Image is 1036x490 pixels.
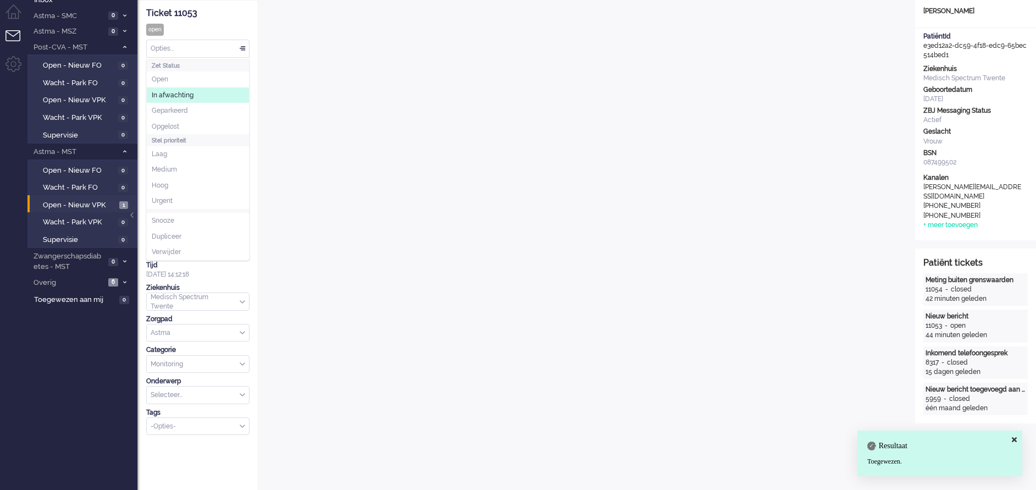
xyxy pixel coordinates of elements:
[147,134,249,209] li: Stel prioriteit
[118,79,128,87] span: 0
[152,136,186,144] span: Stel prioriteit
[43,217,115,228] span: Wacht - Park VPK
[923,64,1028,74] div: Ziekenhuis
[32,181,136,193] a: Wacht - Park FO 0
[147,178,249,194] li: Hoog
[32,216,136,228] a: Wacht - Park VPK 0
[43,60,115,71] span: Open - Nieuw FO
[152,150,167,159] span: Laag
[923,74,1028,83] div: Medisch Spectrum Twente
[926,349,1026,358] div: Inkomend telefoongesprek
[32,26,105,37] span: Astma - MSZ
[926,367,1026,377] div: 15 dagen geleden
[108,278,118,287] span: 6
[34,295,116,305] span: Toegewezen aan mij
[147,146,249,162] li: Laag
[923,257,1028,269] div: Patiënt tickets
[43,113,115,123] span: Wacht - Park VPK
[108,27,118,36] span: 0
[923,137,1028,146] div: Vrouw
[146,283,250,293] div: Ziekenhuis
[152,181,168,190] span: Hoog
[926,404,1026,413] div: één maand geleden
[118,131,128,139] span: 0
[926,285,943,294] div: 11054
[146,7,250,20] div: Ticket 11053
[146,408,250,417] div: Tags
[942,321,950,331] div: -
[152,165,177,174] span: Medium
[5,56,30,81] li: Admin menu
[32,111,136,123] a: Wacht - Park VPK 0
[152,91,193,100] span: In afwachting
[923,106,1028,115] div: ZBJ Messaging Status
[32,93,136,106] a: Open - Nieuw VPK 0
[923,221,978,230] div: + meer toevoegen
[146,345,250,355] div: Categorie
[926,321,942,331] div: 11053
[146,24,164,36] div: open
[118,218,128,227] span: 0
[147,213,249,229] li: Snooze
[43,166,115,176] span: Open - Nieuw FO
[43,95,115,106] span: Open - Nieuw VPK
[923,201,1022,211] div: [PHONE_NUMBER]
[147,87,249,103] li: In afwachting
[118,62,128,70] span: 0
[32,199,136,211] a: Open - Nieuw VPK 1
[915,7,1036,16] div: [PERSON_NAME]
[118,114,128,122] span: 0
[152,216,174,225] span: Snooze
[146,261,250,270] div: Tijd
[926,358,939,367] div: 8317
[152,247,181,257] span: Verwijder
[923,183,1022,201] div: [PERSON_NAME][EMAIL_ADDRESS][DOMAIN_NAME]
[43,130,115,141] span: Supervisie
[923,158,1028,167] div: 087499502
[923,32,1028,41] div: PatiëntId
[32,251,105,272] span: Zwangerschapsdiabetes - MST
[118,96,128,104] span: 0
[147,244,249,260] li: Verwijder
[949,394,970,404] div: closed
[147,162,249,178] li: Medium
[923,127,1028,136] div: Geslacht
[147,60,249,135] li: Zet Status
[923,85,1028,95] div: Geboortedatum
[5,30,30,55] li: Tickets menu
[152,232,181,241] span: Dupliceer
[108,258,118,266] span: 0
[43,200,117,211] span: Open - Nieuw VPK
[119,201,128,210] span: 1
[152,122,179,131] span: Opgelost
[926,312,1026,321] div: Nieuw bericht
[146,315,250,324] div: Zorgpad
[951,285,972,294] div: closed
[926,276,1026,285] div: Meting buiten grenswaarden
[939,358,947,367] div: -
[152,75,168,84] span: Open
[950,321,966,331] div: open
[146,377,250,386] div: Onderwerp
[923,95,1028,104] div: [DATE]
[147,119,249,135] li: Opgelost
[118,184,128,192] span: 0
[147,229,249,245] li: Dupliceer
[118,167,128,175] span: 0
[147,71,249,134] ul: Zet Status
[32,147,117,157] span: Astma - MST
[152,62,180,69] span: Zet Status
[32,293,137,305] a: Toegewezen aan mij 0
[867,442,1012,450] h4: Resultaat
[926,394,941,404] div: 5959
[147,146,249,209] ul: Stel prioriteit
[32,42,117,53] span: Post-CVA - MST
[119,296,129,304] span: 0
[923,173,1028,183] div: Kanalen
[32,11,105,21] span: Astma - SMC
[923,211,1022,221] div: [PHONE_NUMBER]
[926,385,1026,394] div: Nieuw bericht toegevoegd aan gesprek
[867,457,1012,466] div: Toegewezen.
[32,233,136,245] a: Supervisie 0
[32,278,105,288] span: Overig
